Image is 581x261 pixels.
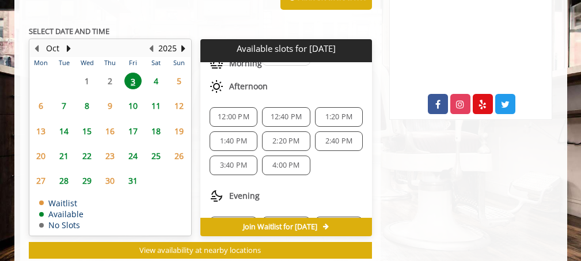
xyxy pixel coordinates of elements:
[210,189,223,203] img: evening slots
[121,118,145,143] td: Select day17
[55,172,73,189] span: 28
[98,118,121,143] td: Select day16
[124,172,142,189] span: 31
[262,131,310,151] div: 2:20 PM
[262,217,310,236] div: 6:20 PM
[147,42,156,55] button: Previous Year
[218,112,249,122] span: 12:00 PM
[121,93,145,118] td: Select day10
[139,245,261,255] span: View availability at nearby locations
[168,93,191,118] td: Select day12
[39,221,83,229] td: No Slots
[121,57,145,69] th: Fri
[124,123,142,139] span: 17
[168,57,191,69] th: Sun
[64,42,74,55] button: Next Month
[210,156,257,175] div: 3:40 PM
[147,147,165,164] span: 25
[55,147,73,164] span: 21
[32,42,41,55] button: Previous Month
[210,107,257,127] div: 12:00 PM
[220,137,247,146] span: 1:40 PM
[78,147,96,164] span: 22
[170,97,188,114] span: 12
[75,168,98,193] td: Select day29
[52,118,75,143] td: Select day14
[170,147,188,164] span: 26
[32,123,50,139] span: 13
[315,217,363,236] div: 7:20 PM
[30,93,53,118] td: Select day6
[145,118,168,143] td: Select day18
[210,217,257,236] div: 5:00 PM
[229,191,260,201] span: Evening
[170,123,188,139] span: 19
[147,97,165,114] span: 11
[272,161,299,170] span: 4:00 PM
[145,93,168,118] td: Select day11
[272,137,299,146] span: 2:20 PM
[229,59,262,68] span: Morning
[168,143,191,168] td: Select day26
[210,80,223,93] img: afternoon slots
[39,210,83,218] td: Available
[124,73,142,89] span: 3
[210,56,223,70] img: morning slots
[124,147,142,164] span: 24
[315,131,363,151] div: 2:40 PM
[121,168,145,193] td: Select day31
[101,97,119,114] span: 9
[30,143,53,168] td: Select day20
[121,69,145,93] td: Select day3
[262,156,310,175] div: 4:00 PM
[75,118,98,143] td: Select day15
[170,73,188,89] span: 5
[32,147,50,164] span: 20
[101,172,119,189] span: 30
[32,97,50,114] span: 6
[158,42,177,55] button: 2025
[243,222,317,232] span: Join Waitlist for [DATE]
[262,107,310,127] div: 12:40 PM
[55,123,73,139] span: 14
[55,97,73,114] span: 7
[52,93,75,118] td: Select day7
[98,168,121,193] td: Select day30
[75,143,98,168] td: Select day22
[325,137,352,146] span: 2:40 PM
[210,131,257,151] div: 1:40 PM
[179,42,188,55] button: Next Year
[315,107,363,127] div: 1:20 PM
[32,172,50,189] span: 27
[52,143,75,168] td: Select day21
[271,112,302,122] span: 12:40 PM
[30,168,53,193] td: Select day27
[168,69,191,93] td: Select day5
[145,57,168,69] th: Sat
[78,123,96,139] span: 15
[147,73,165,89] span: 4
[29,26,109,36] b: SELECT DATE AND TIME
[30,118,53,143] td: Select day13
[145,143,168,168] td: Select day25
[78,172,96,189] span: 29
[98,57,121,69] th: Thu
[98,143,121,168] td: Select day23
[46,42,59,55] button: Oct
[75,93,98,118] td: Select day8
[121,143,145,168] td: Select day24
[229,82,268,91] span: Afternoon
[205,44,367,54] p: Available slots for [DATE]
[124,97,142,114] span: 10
[78,97,96,114] span: 8
[101,147,119,164] span: 23
[39,199,83,207] td: Waitlist
[147,123,165,139] span: 18
[325,112,352,122] span: 1:20 PM
[220,161,247,170] span: 3:40 PM
[52,57,75,69] th: Tue
[30,57,53,69] th: Mon
[145,69,168,93] td: Select day4
[168,118,191,143] td: Select day19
